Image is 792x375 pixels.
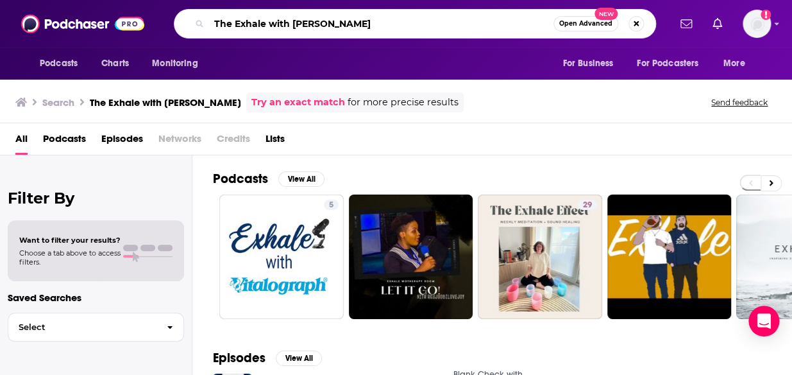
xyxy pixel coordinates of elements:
h2: Filter By [8,189,184,207]
a: 5 [324,200,339,210]
a: Charts [93,51,137,76]
a: EpisodesView All [213,350,322,366]
svg: Add a profile image [761,10,771,20]
div: Open Intercom Messenger [748,306,779,336]
button: Open AdvancedNew [553,16,618,31]
a: PodcastsView All [213,171,324,187]
span: Credits [217,128,250,155]
h3: Search [42,96,74,109]
span: For Podcasters [637,55,698,73]
span: New [594,8,618,20]
span: Charts [101,55,129,73]
a: Episodes [101,128,143,155]
h3: The Exhale with [PERSON_NAME] [90,96,241,109]
a: 5 [219,195,344,319]
input: Search podcasts, credits, & more... [209,13,553,34]
button: open menu [714,51,761,76]
span: For Business [562,55,613,73]
a: Podcasts [43,128,86,155]
button: Send feedback [707,97,771,108]
button: Show profile menu [743,10,771,38]
a: Try an exact match [251,95,345,110]
span: 5 [329,199,333,212]
img: User Profile [743,10,771,38]
div: Search podcasts, credits, & more... [174,9,656,39]
a: 29 [578,200,597,210]
button: View All [278,171,324,187]
span: Open Advanced [559,21,612,27]
a: 29 [478,195,602,319]
button: open menu [553,51,629,76]
p: Saved Searches [8,292,184,304]
button: open menu [31,51,94,76]
span: Select [8,323,156,331]
span: Choose a tab above to access filters. [19,249,121,266]
button: open menu [143,51,214,76]
button: View All [276,351,322,366]
a: Lists [265,128,285,155]
span: Networks [158,128,201,155]
button: Select [8,313,184,342]
span: Want to filter your results? [19,236,121,245]
h2: Podcasts [213,171,268,187]
span: Logged in as megcassidy [743,10,771,38]
img: Podchaser - Follow, Share and Rate Podcasts [21,12,144,36]
button: open menu [628,51,717,76]
span: More [723,55,745,73]
span: Monitoring [152,55,198,73]
a: All [15,128,28,155]
h2: Episodes [213,350,265,366]
a: Show notifications dropdown [675,13,697,35]
span: 29 [583,199,592,212]
span: Podcasts [40,55,78,73]
a: Show notifications dropdown [707,13,727,35]
span: for more precise results [348,95,459,110]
